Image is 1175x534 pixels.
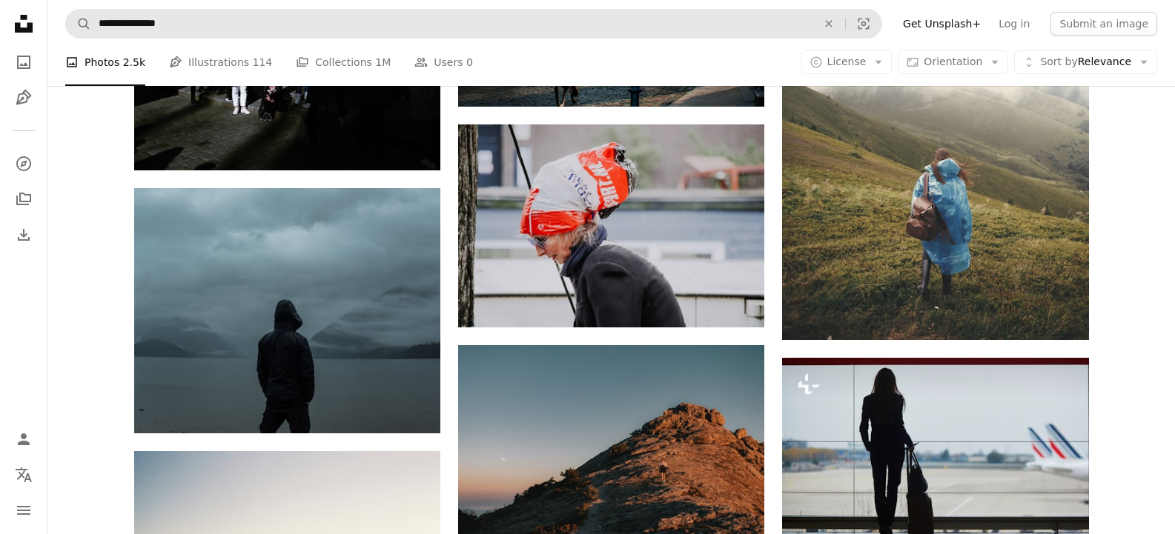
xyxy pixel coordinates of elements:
[9,47,39,77] a: Photos
[801,50,893,74] button: License
[782,103,1088,116] a: Stylish hipster girl in blue raincoat and with backpack looking at misty hills on top of mountain...
[296,39,391,86] a: Collections 1M
[9,424,39,454] a: Log in / Sign up
[466,54,473,70] span: 0
[134,188,440,433] img: man in black jacket standing on the edge of a mountain
[9,83,39,113] a: Illustrations
[990,12,1039,36] a: Log in
[9,495,39,525] button: Menu
[1014,50,1157,74] button: Sort byRelevance
[414,39,473,86] a: Users 0
[458,219,764,233] a: woman wearing black jacket
[134,304,440,317] a: man in black jacket standing on the edge of a mountain
[169,39,272,86] a: Illustrations 114
[375,54,391,70] span: 1M
[9,9,39,41] a: Home — Unsplash
[458,440,764,453] a: a person hiking up a rocky mountain at sunset
[9,220,39,250] a: Download History
[458,124,764,327] img: woman wearing black jacket
[65,9,882,39] form: Find visuals sitewide
[846,10,881,38] button: Visual search
[9,184,39,214] a: Collections
[812,10,845,38] button: Clear
[1040,55,1131,70] span: Relevance
[782,453,1088,466] a: Young woman in international airport looking at planes through the window
[253,54,273,70] span: 114
[66,10,91,38] button: Search Unsplash
[1050,12,1157,36] button: Submit an image
[894,12,990,36] a: Get Unsplash+
[1040,56,1077,67] span: Sort by
[898,50,1008,74] button: Orientation
[9,149,39,178] a: Explore
[9,460,39,490] button: Language
[827,56,867,67] span: License
[924,56,982,67] span: Orientation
